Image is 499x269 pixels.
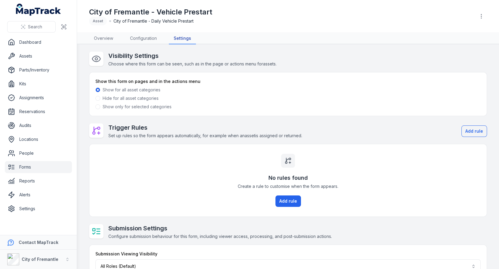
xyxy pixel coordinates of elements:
label: Hide for all asset categories [103,95,159,101]
label: Submission Viewing Visibility [95,251,157,257]
a: Assignments [5,92,72,104]
strong: Contact MapTrack [19,240,58,245]
a: Forms [5,161,72,173]
h3: No rules found [268,174,308,182]
a: People [5,147,72,159]
a: Alerts [5,189,72,201]
label: Show for all asset categories [103,87,160,93]
span: Configure submission behaviour for this form, including viewer access, processing, and post-submi... [108,234,332,239]
a: Assets [5,50,72,62]
a: Overview [89,33,118,44]
span: Search [28,24,42,30]
a: Dashboard [5,36,72,48]
h2: Submission Settings [108,224,332,233]
span: Set up rules so the form appears automatically, for example when an asset is assigned or returned. [108,133,302,138]
a: MapTrack [16,4,61,16]
span: City of Fremantle - Daily Vehicle Prestart [113,18,194,24]
h1: City of Fremantle - Vehicle Prestart [89,7,212,17]
a: Audits [5,119,72,131]
strong: City of Fremantle [22,257,58,262]
a: Configuration [125,33,162,44]
div: Asset [89,17,107,25]
a: Reports [5,175,72,187]
a: Reservations [5,106,72,118]
button: Add rule [461,125,487,137]
label: Show only for selected categories [103,104,172,110]
h2: Visibility Settings [108,52,277,60]
a: Kits [5,78,72,90]
a: Settings [169,33,196,44]
a: Locations [5,133,72,145]
h2: Trigger Rules [108,123,302,132]
span: Create a rule to customise when the form appears. [238,183,338,189]
label: Show this form on pages and in the actions menu [95,78,200,84]
span: Choose where this form can be seen, such as in the page or actions menu for assets . [108,61,277,66]
a: Parts/Inventory [5,64,72,76]
button: Add rule [275,195,301,207]
a: Settings [5,203,72,215]
button: Search [7,21,56,33]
